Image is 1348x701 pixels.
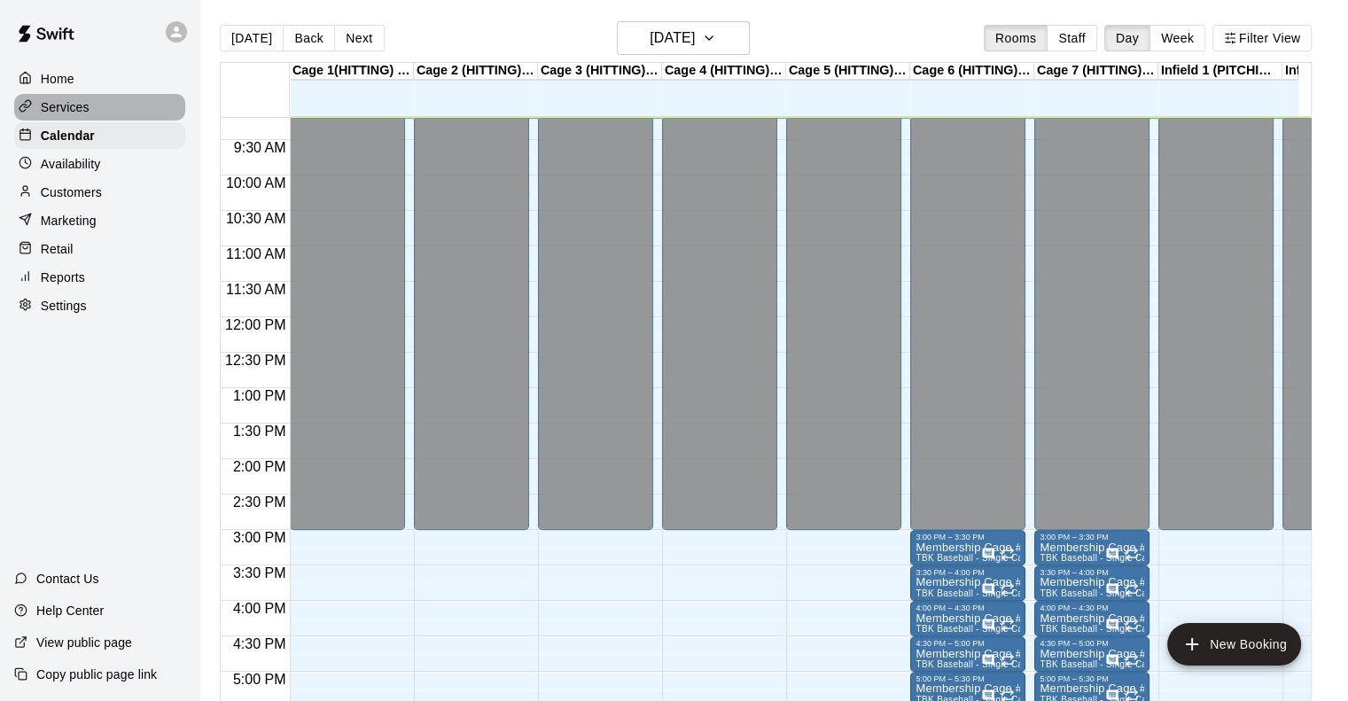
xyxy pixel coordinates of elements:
[617,21,750,55] button: [DATE]
[1040,624,1238,634] span: TBK Baseball - Single Cage Rental w/ Machine
[984,25,1048,51] button: Rooms
[229,530,291,545] span: 3:00 PM
[229,388,291,403] span: 1:00 PM
[229,424,291,439] span: 1:30 PM
[222,282,291,297] span: 11:30 AM
[14,264,185,291] a: Reports
[14,236,185,262] a: Retail
[14,66,185,92] a: Home
[981,653,995,667] svg: Has notes
[41,70,74,88] p: Home
[916,533,1020,541] div: 3:00 PM – 3:30 PM
[1040,588,1238,598] span: TBK Baseball - Single Cage Rental w/ Machine
[916,659,1114,669] span: TBK Baseball - Single Cage Rental w/ Machine
[1040,674,1144,683] div: 5:00 PM – 5:30 PM
[230,140,291,155] span: 9:30 AM
[1104,25,1150,51] button: Day
[41,127,95,144] p: Calendar
[1040,639,1144,648] div: 4:30 PM – 5:00 PM
[910,63,1034,80] div: Cage 6 (HITTING) - TBK
[229,495,291,510] span: 2:30 PM
[14,122,185,149] a: Calendar
[916,553,1114,563] span: TBK Baseball - Single Cage Rental w/ Machine
[41,155,101,173] p: Availability
[41,212,97,230] p: Marketing
[221,317,290,332] span: 12:00 PM
[1105,653,1119,667] svg: Has notes
[1212,25,1312,51] button: Filter View
[662,63,786,80] div: Cage 4 (HITTING) - TBK
[290,63,414,80] div: Cage 1(HITTING) - Hit Trax - TBK
[1001,618,1015,632] span: Recurring event
[1034,601,1149,636] div: 4:00 PM – 4:30 PM: Membership Cage #7
[1105,547,1119,561] svg: Has notes
[229,601,291,616] span: 4:00 PM
[1167,623,1301,666] button: add
[41,269,85,286] p: Reports
[14,207,185,234] a: Marketing
[14,292,185,319] a: Settings
[220,25,284,51] button: [DATE]
[981,547,995,561] svg: Has notes
[1040,533,1144,541] div: 3:00 PM – 3:30 PM
[41,98,90,116] p: Services
[916,604,1020,612] div: 4:00 PM – 4:30 PM
[1001,582,1015,596] span: Recurring event
[41,183,102,201] p: Customers
[41,240,74,258] p: Retail
[283,25,335,51] button: Back
[1040,568,1144,577] div: 3:30 PM – 4:00 PM
[41,297,87,315] p: Settings
[910,565,1025,601] div: 3:30 PM – 4:00 PM: Membership Cage #6
[538,63,662,80] div: Cage 3 (HITTING) - TBK
[916,624,1114,634] span: TBK Baseball - Single Cage Rental w/ Machine
[1001,547,1015,561] span: Recurring event
[1034,530,1149,565] div: 3:00 PM – 3:30 PM: Membership Cage #7
[414,63,538,80] div: Cage 2 (HITTING)- Hit Trax - TBK
[229,459,291,474] span: 2:00 PM
[1149,25,1205,51] button: Week
[650,26,695,51] h6: [DATE]
[910,636,1025,672] div: 4:30 PM – 5:00 PM: Membership Cage #6
[334,25,384,51] button: Next
[14,94,185,121] a: Services
[14,179,185,206] a: Customers
[916,568,1020,577] div: 3:30 PM – 4:00 PM
[1158,63,1282,80] div: Infield 1 (PITCHING) - TBK
[1001,653,1015,667] span: Recurring event
[1034,63,1158,80] div: Cage 7 (HITTING) - TBK
[916,639,1020,648] div: 4:30 PM – 5:00 PM
[1125,618,1139,632] span: Recurring event
[916,674,1020,683] div: 5:00 PM – 5:30 PM
[229,565,291,580] span: 3:30 PM
[229,672,291,687] span: 5:00 PM
[1125,547,1139,561] span: Recurring event
[14,151,185,177] a: Availability
[786,63,910,80] div: Cage 5 (HITTING) - TBK
[1040,604,1144,612] div: 4:00 PM – 4:30 PM
[1105,582,1119,596] svg: Has notes
[36,666,157,683] p: Copy public page link
[916,588,1114,598] span: TBK Baseball - Single Cage Rental w/ Machine
[1040,553,1238,563] span: TBK Baseball - Single Cage Rental w/ Machine
[221,353,290,368] span: 12:30 PM
[1125,653,1139,667] span: Recurring event
[1034,565,1149,601] div: 3:30 PM – 4:00 PM: Membership Cage #7
[222,211,291,226] span: 10:30 AM
[1034,636,1149,672] div: 4:30 PM – 5:00 PM: Membership Cage #7
[1047,25,1097,51] button: Staff
[1125,582,1139,596] span: Recurring event
[981,582,995,596] svg: Has notes
[910,530,1025,565] div: 3:00 PM – 3:30 PM: Membership Cage #6
[1040,659,1238,669] span: TBK Baseball - Single Cage Rental w/ Machine
[981,618,995,632] svg: Has notes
